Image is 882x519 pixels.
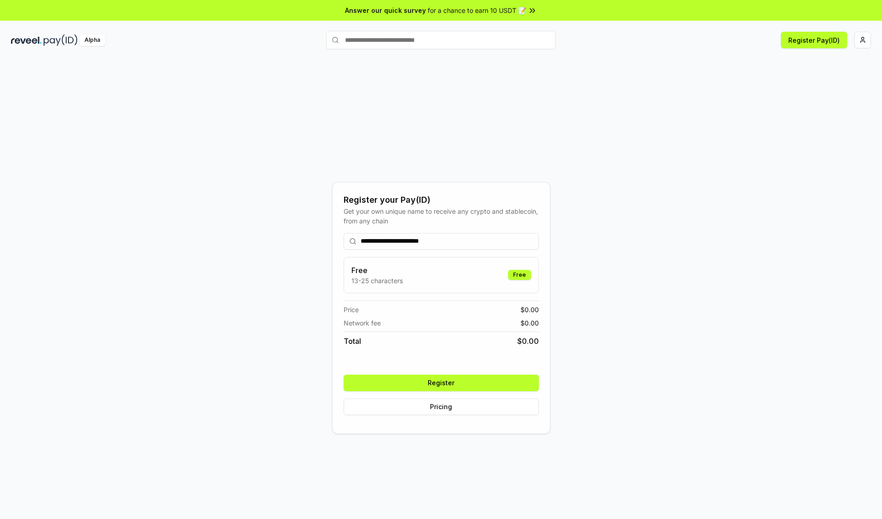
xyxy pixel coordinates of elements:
[344,194,539,206] div: Register your Pay(ID)
[11,34,42,46] img: reveel_dark
[351,276,403,285] p: 13-25 characters
[517,336,539,347] span: $ 0.00
[520,305,539,314] span: $ 0.00
[351,265,403,276] h3: Free
[344,399,539,415] button: Pricing
[344,305,359,314] span: Price
[344,206,539,226] div: Get your own unique name to receive any crypto and stablecoin, from any chain
[520,318,539,328] span: $ 0.00
[344,318,381,328] span: Network fee
[344,375,539,391] button: Register
[508,270,531,280] div: Free
[345,6,426,15] span: Answer our quick survey
[44,34,78,46] img: pay_id
[344,336,361,347] span: Total
[428,6,526,15] span: for a chance to earn 10 USDT 📝
[79,34,105,46] div: Alpha
[781,32,847,48] button: Register Pay(ID)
